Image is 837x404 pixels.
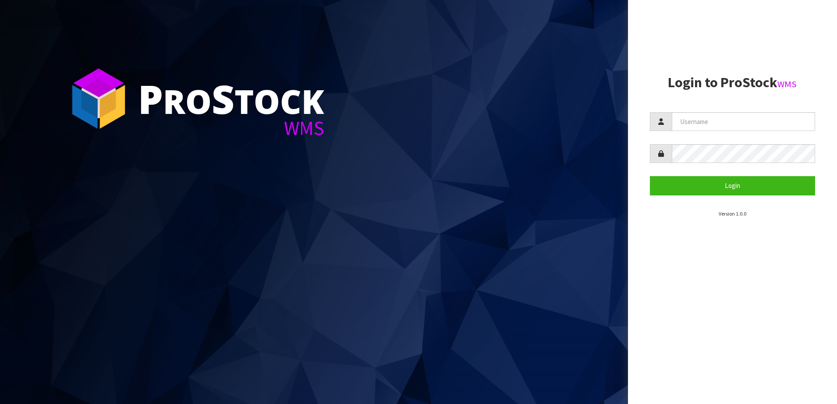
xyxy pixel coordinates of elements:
small: Version 1.0.0 [719,210,746,217]
div: ro tock [138,79,324,118]
span: P [138,72,163,125]
small: WMS [777,78,797,90]
img: ProStock Cube [66,66,131,131]
h2: Login to ProStock [650,75,816,90]
input: Username [672,112,816,131]
div: WMS [138,118,324,138]
span: S [212,72,234,125]
button: Login [650,176,816,195]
